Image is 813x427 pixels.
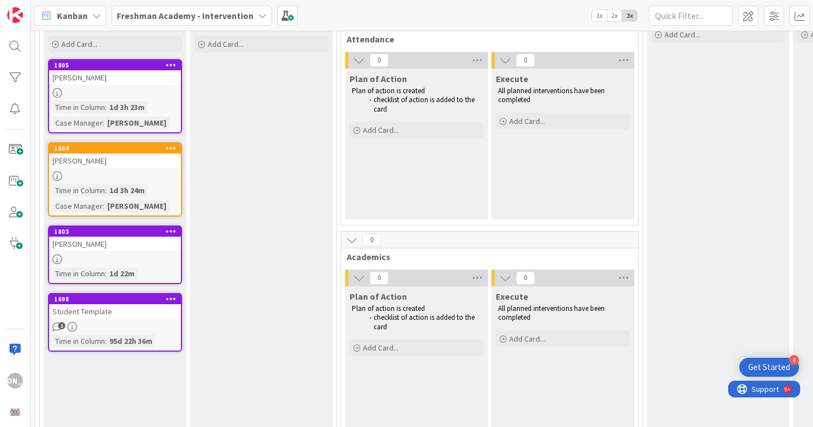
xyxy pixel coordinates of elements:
div: 1d 3h 23m [107,101,147,113]
div: 1804 [49,143,181,153]
div: 1698 [49,294,181,304]
span: Add Card... [664,30,700,40]
span: Execute [496,291,528,302]
span: Add Card... [509,334,545,344]
span: 0 [362,233,381,247]
span: 0 [516,54,535,67]
span: 1 [58,322,65,329]
span: 2x [607,10,622,21]
span: Kanban [57,9,88,22]
div: Time in Column [52,101,105,113]
div: [PERSON_NAME] [49,237,181,251]
div: 95d 22h 36m [107,335,155,347]
img: Visit kanbanzone.com [7,7,23,23]
input: Quick Filter... [649,6,733,26]
span: 0 [370,54,389,67]
span: 0 [516,271,535,285]
div: [PERSON_NAME] [104,117,169,129]
img: avatar [7,404,23,420]
div: [PERSON_NAME] [7,373,23,388]
a: 1803[PERSON_NAME]Time in Column:1d 22m [48,226,182,284]
div: 1698Student Template [49,294,181,319]
span: All planned interventions have been completed [498,304,606,322]
span: 3x [622,10,637,21]
a: 1805[PERSON_NAME]Time in Column:1d 3h 23mCase Manager:[PERSON_NAME] [48,59,182,133]
span: Academics [347,251,624,262]
span: Plan of Action [350,73,407,84]
div: 1805[PERSON_NAME] [49,60,181,85]
div: [PERSON_NAME] [49,70,181,85]
div: 1804[PERSON_NAME] [49,143,181,168]
a: 1698Student TemplateTime in Column:95d 22h 36m [48,293,182,352]
span: Attendance [347,33,624,45]
b: Freshman Academy - Intervention [117,10,254,21]
span: : [103,200,104,212]
div: 1803 [49,227,181,237]
div: 9+ [56,4,62,13]
div: 1805 [49,60,181,70]
span: Add Card... [509,116,545,126]
span: Execute [496,73,528,84]
a: 1804[PERSON_NAME]Time in Column:1d 3h 24mCase Manager:[PERSON_NAME] [48,142,182,217]
span: : [105,101,107,113]
span: All planned interventions have been completed [498,86,606,104]
div: Open Get Started checklist, remaining modules: 4 [739,358,799,377]
span: 0 [370,271,389,285]
span: Add Card... [61,39,97,49]
span: 1x [592,10,607,21]
div: 1804 [54,145,181,152]
div: Get Started [748,362,790,373]
div: 1803[PERSON_NAME] [49,227,181,251]
div: 4 [789,355,799,365]
div: Student Template [49,304,181,319]
span: checklist of action is added to the card [374,313,476,331]
span: Plan of action is created [352,86,425,95]
div: 1805 [54,61,181,69]
span: : [103,117,104,129]
div: Time in Column [52,335,105,347]
span: Plan of Action [350,291,407,302]
div: [PERSON_NAME] [104,200,169,212]
span: checklist of action is added to the card [374,95,476,113]
div: 1d 22m [107,267,137,280]
span: Support [23,2,51,15]
span: : [105,335,107,347]
div: 1698 [54,295,181,303]
div: 1d 3h 24m [107,184,147,196]
span: Add Card... [363,343,399,353]
span: : [105,184,107,196]
div: Case Manager [52,200,103,212]
div: Case Manager [52,117,103,129]
div: [PERSON_NAME] [49,153,181,168]
div: 1803 [54,228,181,236]
span: Add Card... [363,125,399,135]
div: Time in Column [52,267,105,280]
span: : [105,267,107,280]
span: Plan of action is created [352,304,425,313]
span: Add Card... [208,39,243,49]
div: Time in Column [52,184,105,196]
